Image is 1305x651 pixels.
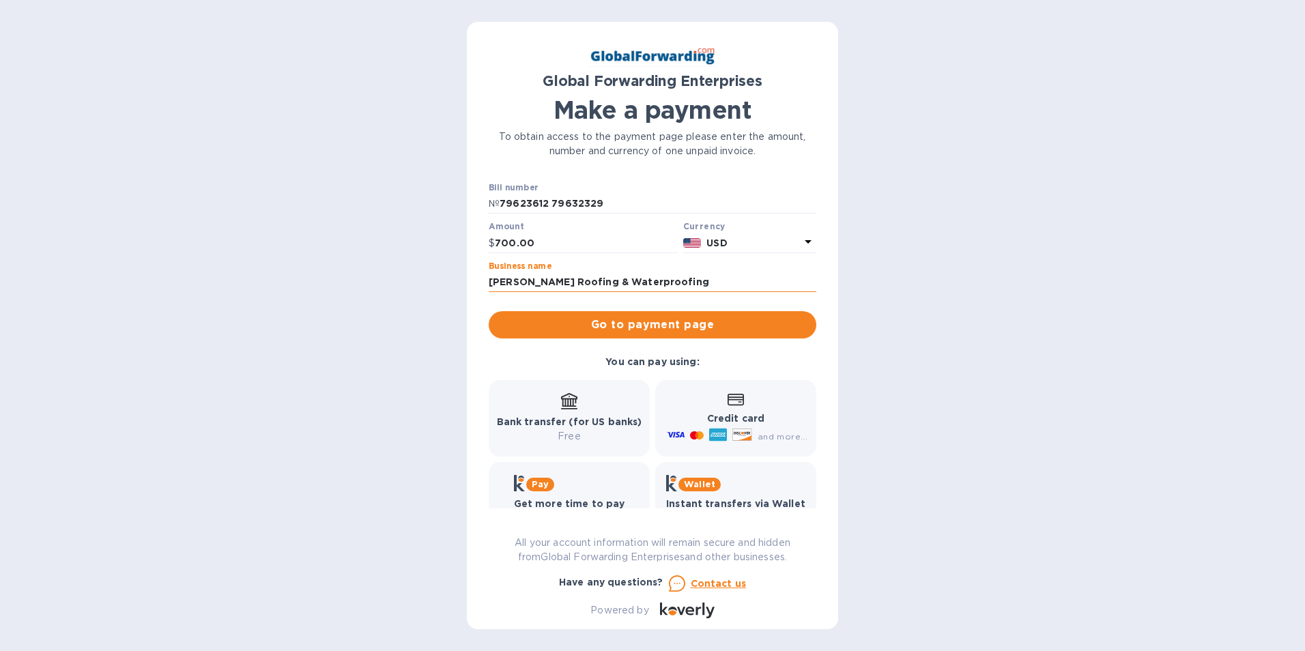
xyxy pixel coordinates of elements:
label: Bill number [489,184,538,192]
label: Amount [489,223,524,231]
p: Powered by [590,603,648,618]
b: USD [706,237,727,248]
p: $ [489,236,495,250]
u: Contact us [691,578,747,589]
b: Global Forwarding Enterprises [543,72,762,89]
b: Pay [532,479,549,489]
p: All your account information will remain secure and hidden from Global Forwarding Enterprises and... [489,536,816,564]
b: Get more time to pay [514,498,625,509]
b: Wallet [684,479,715,489]
input: 0.00 [495,233,678,253]
b: Have any questions? [559,577,663,588]
img: USD [683,238,702,248]
h1: Make a payment [489,96,816,124]
input: Enter bill number [500,194,816,214]
input: Enter business name [489,272,816,293]
b: Currency [683,221,726,231]
span: Go to payment page [500,317,805,333]
b: Instant transfers via Wallet [666,498,805,509]
b: Credit card [707,413,764,424]
p: To obtain access to the payment page please enter the amount, number and currency of one unpaid i... [489,130,816,158]
label: Business name [489,262,551,270]
b: Bank transfer (for US banks) [497,416,642,427]
p: № [489,197,500,211]
p: Free [497,429,642,444]
span: and more... [758,431,807,442]
button: Go to payment page [489,311,816,338]
b: You can pay using: [605,356,699,367]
